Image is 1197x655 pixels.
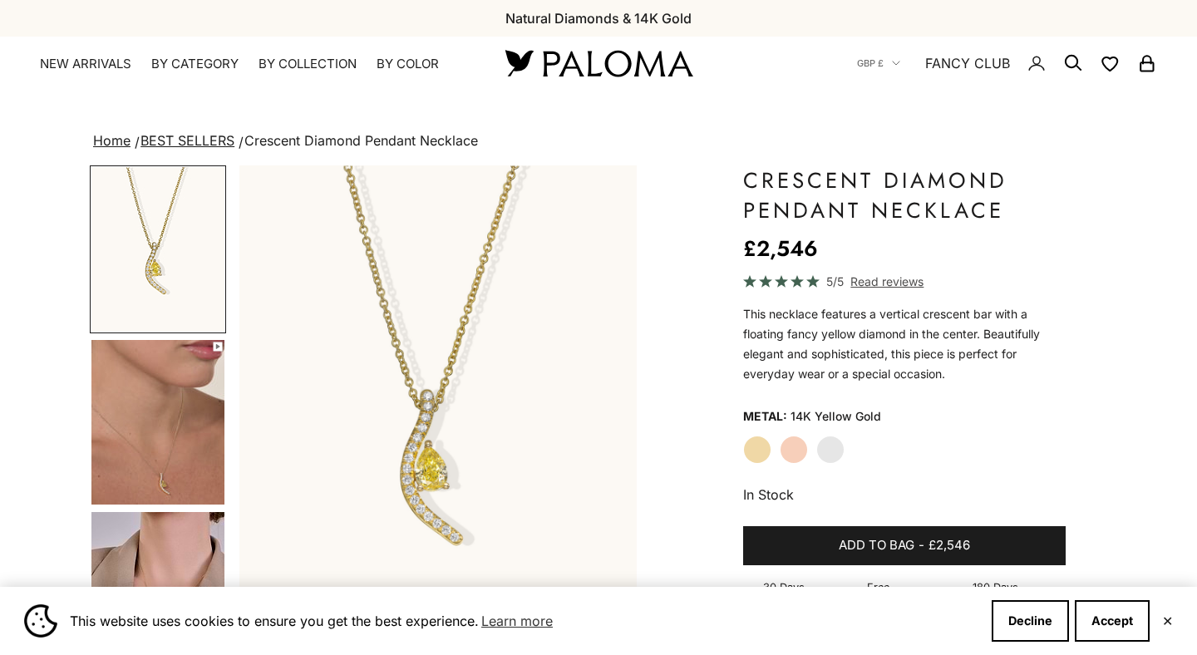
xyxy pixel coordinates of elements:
[70,608,978,633] span: This website uses cookies to ensure you get the best experience.
[929,535,970,556] span: £2,546
[93,132,131,149] a: Home
[857,56,900,71] button: GBP £
[91,340,224,505] img: #YellowGold #RoseGold #WhiteGold
[377,56,439,72] summary: By Color
[479,608,555,633] a: Learn more
[850,272,924,291] span: Read reviews
[867,579,937,613] p: Free Shipping
[925,52,1010,74] a: FANCY CLUB
[743,484,1066,505] p: In Stock
[973,579,1066,613] p: 180 Days Warranty
[90,338,226,506] button: Go to item 4
[40,56,131,72] a: NEW ARRIVALS
[40,56,465,72] nav: Primary navigation
[826,272,844,291] span: 5/5
[857,37,1157,90] nav: Secondary navigation
[505,7,692,29] p: Natural Diamonds & 14K Gold
[140,132,234,149] a: BEST SELLERS
[90,165,226,333] button: Go to item 1
[743,232,818,265] sale-price: £2,546
[839,535,914,556] span: Add to bag
[743,165,1066,225] h1: Crescent Diamond Pendant Necklace
[259,56,357,72] summary: By Collection
[743,404,787,429] legend: Metal:
[1075,600,1150,642] button: Accept
[992,600,1069,642] button: Decline
[151,56,239,72] summary: By Category
[743,526,1066,566] button: Add to bag-£2,546
[763,579,840,613] p: 30 Days Return
[91,167,224,332] img: #YellowGold
[743,304,1066,384] div: This necklace features a vertical crescent bar with a floating fancy yellow diamond in the center...
[743,272,1066,291] a: 5/5 Read reviews
[857,56,884,71] span: GBP £
[244,132,478,149] span: Crescent Diamond Pendant Necklace
[1162,616,1173,626] button: Close
[90,130,1107,153] nav: breadcrumbs
[791,404,881,429] variant-option-value: 14K Yellow Gold
[24,604,57,638] img: Cookie banner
